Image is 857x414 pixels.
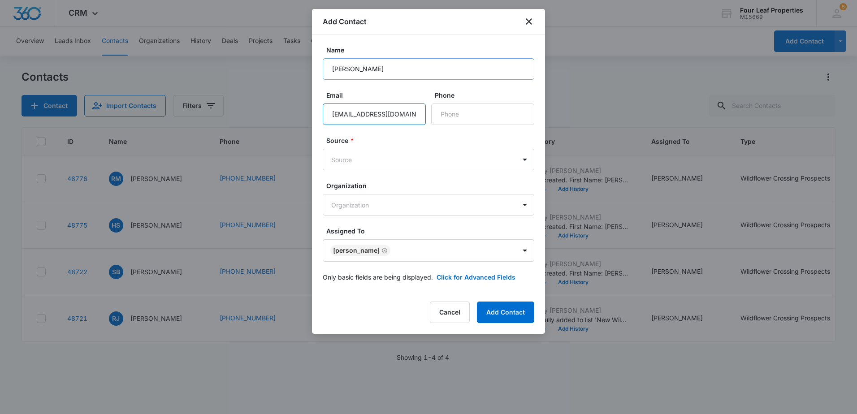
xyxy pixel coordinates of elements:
[435,91,538,100] label: Phone
[437,272,515,282] button: Click for Advanced Fields
[380,247,388,254] div: Remove Brittney Banks
[477,302,534,323] button: Add Contact
[524,16,534,27] button: close
[323,58,534,80] input: Name
[323,16,367,27] h1: Add Contact
[323,272,433,282] p: Only basic fields are being displayed.
[333,247,380,254] div: [PERSON_NAME]
[326,91,429,100] label: Email
[323,103,426,125] input: Email
[431,103,534,125] input: Phone
[326,181,538,190] label: Organization
[326,45,538,55] label: Name
[326,226,538,236] label: Assigned To
[430,302,470,323] button: Cancel
[326,136,538,145] label: Source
